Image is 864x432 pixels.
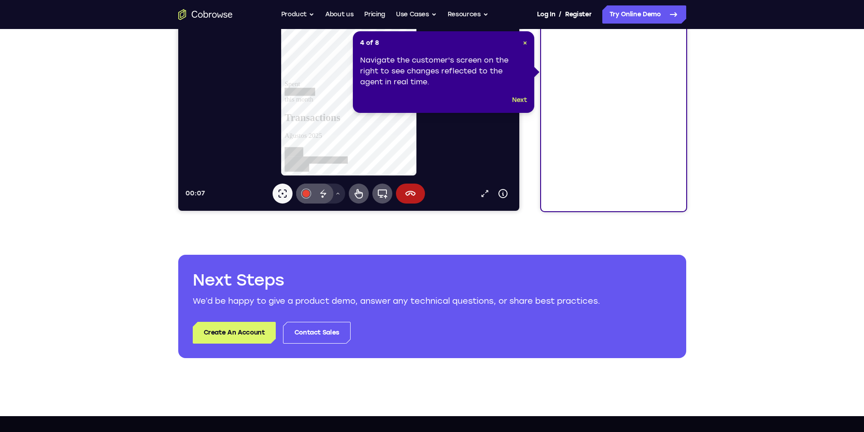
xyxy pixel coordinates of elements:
h2: Next Steps [193,269,672,291]
p: We’d be happy to give a product demo, answer any technical questions, or share best practices. [193,295,672,307]
a: Pricing [364,5,385,24]
button: Product [281,5,315,24]
a: Try Online Demo [602,5,686,24]
button: Resources [448,5,488,24]
a: Contact Sales [283,322,351,344]
div: Navigate the customer's screen on the right to see changes reflected to the agent in real time. [360,55,527,87]
button: Use Cases [396,5,437,24]
a: Register [565,5,591,24]
button: Next [512,95,527,106]
a: Create An Account [193,322,276,344]
span: × [523,39,527,47]
a: Log In [537,5,555,24]
span: / [559,9,561,20]
a: About us [325,5,353,24]
a: Go to the home page [178,9,233,20]
button: Close Tour [523,39,527,48]
span: 4 of 8 [360,39,379,48]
